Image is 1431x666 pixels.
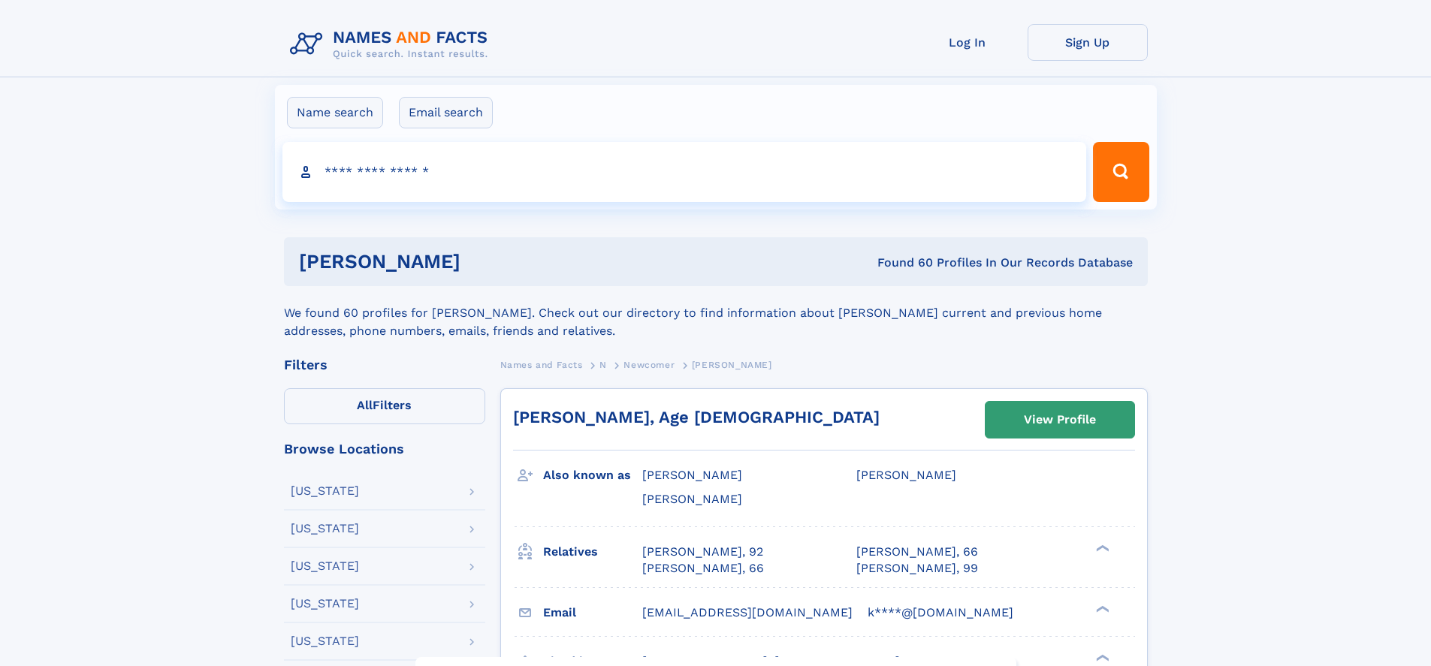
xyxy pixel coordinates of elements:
a: [PERSON_NAME], 92 [642,544,763,560]
div: [US_STATE] [291,523,359,535]
span: [PERSON_NAME] [642,492,742,506]
label: Name search [287,97,383,128]
a: [PERSON_NAME], 66 [856,544,978,560]
div: View Profile [1024,402,1096,437]
div: Browse Locations [284,442,485,456]
div: ❯ [1092,543,1110,553]
h3: Relatives [543,539,642,565]
a: [PERSON_NAME], 66 [642,560,764,577]
label: Email search [399,97,493,128]
div: Found 60 Profiles In Our Records Database [669,255,1133,271]
a: [PERSON_NAME], Age [DEMOGRAPHIC_DATA] [513,408,880,426]
div: We found 60 profiles for [PERSON_NAME]. Check out our directory to find information about [PERSON... [284,286,1148,340]
a: [PERSON_NAME], 99 [856,560,978,577]
span: [EMAIL_ADDRESS][DOMAIN_NAME] [642,605,853,619]
div: [US_STATE] [291,635,359,647]
a: Log In [907,24,1028,61]
h3: Also known as [543,463,642,488]
a: View Profile [986,402,1134,438]
div: Filters [284,358,485,372]
input: search input [282,142,1087,202]
a: N [599,355,607,374]
h3: Email [543,600,642,625]
img: Logo Names and Facts [284,24,500,65]
div: ❯ [1092,652,1110,662]
div: [US_STATE] [291,560,359,572]
span: N [599,360,607,370]
span: Newcomer [623,360,675,370]
span: All [357,398,373,412]
label: Filters [284,388,485,424]
div: [US_STATE] [291,485,359,497]
div: ❯ [1092,604,1110,613]
a: Sign Up [1028,24,1148,61]
h1: [PERSON_NAME] [299,252,669,271]
span: [PERSON_NAME] [856,468,956,482]
button: Search Button [1093,142,1149,202]
a: Names and Facts [500,355,583,374]
a: Newcomer [623,355,675,374]
div: [US_STATE] [291,598,359,610]
span: [PERSON_NAME] [642,468,742,482]
span: [PERSON_NAME] [692,360,772,370]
